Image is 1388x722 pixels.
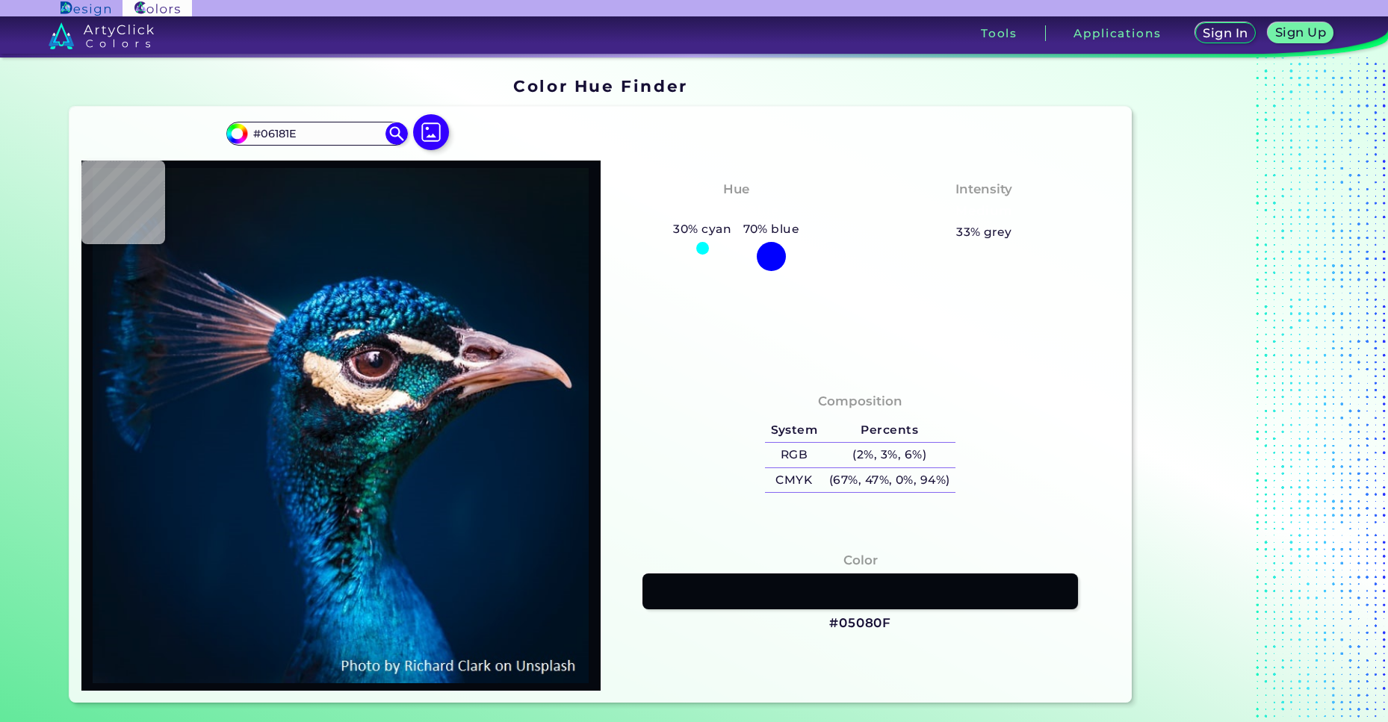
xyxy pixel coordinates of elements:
h4: Color [843,550,878,571]
img: img_pavlin.jpg [89,168,593,683]
h5: Sign In [1202,27,1248,40]
h3: Tools [981,28,1017,39]
h5: 33% grey [956,222,1012,242]
h3: #05080F [829,614,891,632]
input: type color.. [247,123,386,143]
h5: (2%, 3%, 6%) [823,443,955,467]
h4: Composition [818,390,902,412]
h5: 30% cyan [668,220,737,239]
img: icon picture [413,114,449,150]
img: ArtyClick Design logo [61,1,111,16]
a: Sign In [1194,22,1257,44]
h5: Sign Up [1274,26,1327,39]
h3: Medium [949,202,1020,220]
h3: Applications [1073,28,1161,39]
h5: (67%, 47%, 0%, 94%) [823,468,955,493]
img: logo_artyclick_colors_white.svg [49,22,154,49]
h5: Percents [823,418,955,443]
h1: Color Hue Finder [513,75,687,97]
img: icon search [385,122,408,145]
a: Sign Up [1267,22,1334,44]
h4: Hue [723,178,749,200]
h5: RGB [765,443,823,467]
h5: CMYK [765,468,823,493]
h5: 70% blue [737,220,805,239]
h4: Intensity [955,178,1012,200]
h5: System [765,418,823,443]
h3: Tealish Blue [687,202,785,220]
